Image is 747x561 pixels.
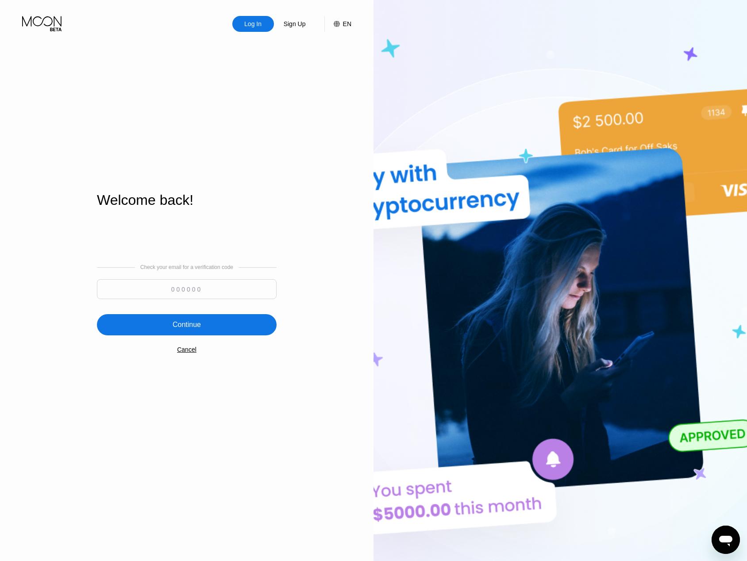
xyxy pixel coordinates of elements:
input: 000000 [97,279,277,299]
div: Log In [243,19,262,28]
div: Continue [173,320,201,329]
div: EN [343,20,351,27]
div: Continue [97,314,277,335]
div: Cancel [177,346,196,353]
iframe: Кнопка запуска окна обмена сообщениями [712,526,740,554]
div: EN [324,16,351,32]
div: Check your email for a verification code [140,264,233,270]
div: Sign Up [274,16,316,32]
div: Welcome back! [97,192,277,208]
div: Log In [232,16,274,32]
div: Sign Up [283,19,307,28]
